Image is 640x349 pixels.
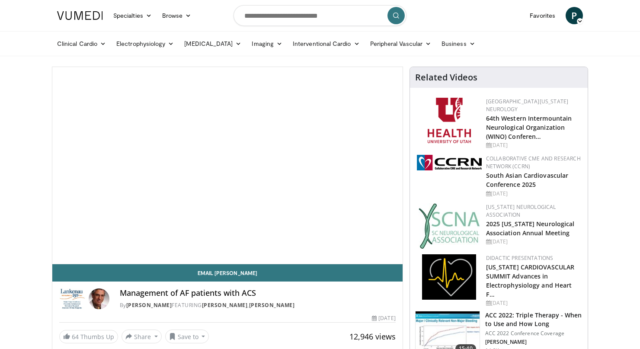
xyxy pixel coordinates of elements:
[122,330,162,343] button: Share
[234,5,406,26] input: Search topics, interventions
[486,114,572,141] a: 64th Western Intermountain Neurological Organization (WINO) Conferen…
[365,35,436,52] a: Peripheral Vascular
[486,98,569,113] a: [GEOGRAPHIC_DATA][US_STATE] Neurology
[486,220,575,237] a: 2025 [US_STATE] Neurological Association Annual Meeting
[436,35,480,52] a: Business
[52,67,403,264] video-js: Video Player
[52,264,403,282] a: Email [PERSON_NAME]
[485,330,582,337] p: ACC 2022 Conference Coverage
[59,288,85,309] img: Lankenau
[249,301,295,309] a: [PERSON_NAME]
[422,254,476,300] img: 1860aa7a-ba06-47e3-81a4-3dc728c2b4cf.png.150x105_q85_autocrop_double_scale_upscale_version-0.2.png
[486,299,581,307] div: [DATE]
[179,35,246,52] a: [MEDICAL_DATA]
[349,331,396,342] span: 12,946 views
[120,288,396,298] h4: Management of AF patients with ACS
[486,254,581,262] div: Didactic Presentations
[288,35,365,52] a: Interventional Cardio
[372,314,395,322] div: [DATE]
[417,155,482,170] img: a04ee3ba-8487-4636-b0fb-5e8d268f3737.png.150x105_q85_autocrop_double_scale_upscale_version-0.2.png
[108,7,157,24] a: Specialties
[486,238,581,246] div: [DATE]
[525,7,560,24] a: Favorites
[486,171,569,189] a: South Asian Cardiovascular Conference 2025
[415,72,477,83] h4: Related Videos
[126,301,172,309] a: [PERSON_NAME]
[428,98,471,143] img: f6362829-b0a3-407d-a044-59546adfd345.png.150x105_q85_autocrop_double_scale_upscale_version-0.2.png
[246,35,288,52] a: Imaging
[202,301,248,309] a: [PERSON_NAME]
[120,301,396,309] div: By FEATURING ,
[157,7,197,24] a: Browse
[486,263,575,298] a: [US_STATE] CARDIOVASCULAR SUMMIT Advances in Electrophysiology and Heart F…
[72,333,79,341] span: 64
[566,7,583,24] a: P
[111,35,179,52] a: Electrophysiology
[52,35,111,52] a: Clinical Cardio
[165,330,209,343] button: Save to
[486,203,556,218] a: [US_STATE] Neurological Association
[485,311,582,328] h3: ACC 2022: Triple Therapy - When to Use and How Long
[486,141,581,149] div: [DATE]
[59,330,118,343] a: 64 Thumbs Up
[486,155,581,170] a: Collaborative CME and Research Network (CCRN)
[419,203,480,249] img: b123db18-9392-45ae-ad1d-42c3758a27aa.jpg.150x105_q85_autocrop_double_scale_upscale_version-0.2.jpg
[485,339,582,346] p: [PERSON_NAME]
[89,288,109,309] img: Avatar
[486,190,581,198] div: [DATE]
[57,11,103,20] img: VuMedi Logo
